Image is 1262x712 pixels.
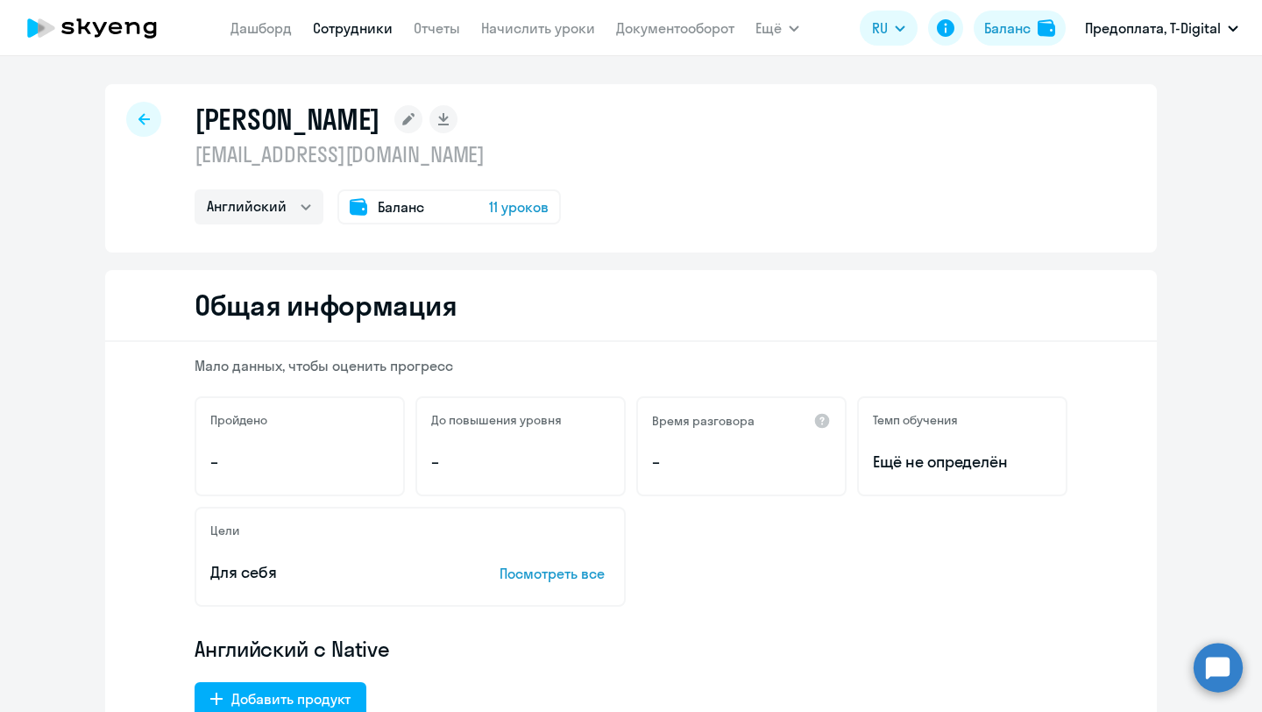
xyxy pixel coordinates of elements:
[873,412,958,428] h5: Темп обучения
[210,451,389,473] p: –
[873,451,1052,473] span: Ещё не определён
[755,11,799,46] button: Ещё
[652,413,755,429] h5: Время разговора
[195,288,457,323] h2: Общая информация
[195,102,380,137] h1: [PERSON_NAME]
[313,19,393,37] a: Сотрудники
[195,356,1067,375] p: Мало данных, чтобы оценить прогресс
[195,635,390,663] span: Английский с Native
[974,11,1066,46] button: Балансbalance
[431,451,610,473] p: –
[210,523,239,538] h5: Цели
[1076,7,1247,49] button: Предоплата, T-Digital
[230,19,292,37] a: Дашборд
[195,140,561,168] p: [EMAIL_ADDRESS][DOMAIN_NAME]
[755,18,782,39] span: Ещё
[481,19,595,37] a: Начислить уроки
[652,451,831,473] p: –
[1038,19,1055,37] img: balance
[231,688,351,709] div: Добавить продукт
[414,19,460,37] a: Отчеты
[431,412,562,428] h5: До повышения уровня
[872,18,888,39] span: RU
[378,196,424,217] span: Баланс
[210,561,445,584] p: Для себя
[860,11,918,46] button: RU
[210,412,267,428] h5: Пройдено
[984,18,1031,39] div: Баланс
[500,563,610,584] p: Посмотреть все
[616,19,734,37] a: Документооборот
[1085,18,1221,39] p: Предоплата, T-Digital
[489,196,549,217] span: 11 уроков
